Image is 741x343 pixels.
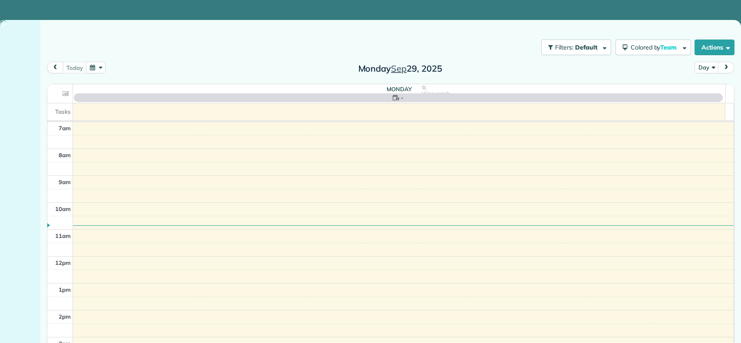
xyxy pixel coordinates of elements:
[387,86,412,92] span: Monday
[555,43,573,51] span: Filters:
[718,62,734,73] button: next
[695,40,734,55] button: Actions
[537,40,611,55] a: Filters: Default
[615,40,691,55] button: Colored byTeam
[575,43,598,51] span: Default
[695,62,718,73] button: Day
[660,43,678,51] span: Team
[346,64,454,73] h2: Monday 29, 2025
[401,93,404,102] span: -
[59,286,71,293] span: 1pm
[55,205,71,212] span: 10am
[63,62,86,73] button: today
[391,63,407,74] span: Sep
[55,108,71,115] span: Tasks
[55,259,71,266] span: 12pm
[59,152,71,158] span: 8am
[541,40,611,55] button: Filters: Default
[59,125,71,132] span: 7am
[422,90,450,97] span: View week
[55,232,71,239] span: 11am
[47,62,63,73] button: prev
[59,178,71,185] span: 9am
[631,43,680,51] span: Colored by
[59,313,71,320] span: 2pm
